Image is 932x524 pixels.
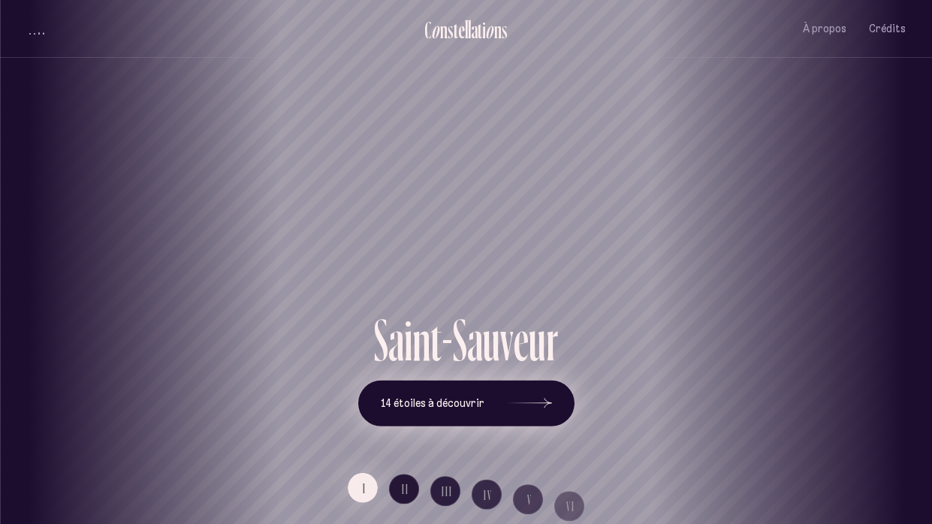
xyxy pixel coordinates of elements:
div: e [458,17,465,42]
div: a [471,17,478,42]
div: o [485,17,494,42]
button: I [348,473,378,503]
button: II [389,474,419,504]
button: Crédits [869,11,906,47]
span: 14 étoiles à découvrir [381,397,484,410]
div: i [482,17,486,42]
button: volume audio [27,21,47,37]
button: III [430,476,460,506]
span: III [442,485,453,498]
span: IV [484,488,493,501]
span: II [402,483,409,495]
div: C [424,17,431,42]
span: I [363,482,366,495]
button: V [513,484,543,514]
div: n [440,17,448,42]
div: o [431,17,440,42]
div: l [468,17,471,42]
button: À propos [803,11,846,47]
div: t [454,17,458,42]
span: VI [566,500,575,513]
div: s [448,17,454,42]
span: V [527,493,532,506]
span: Crédits [869,23,906,35]
div: t [478,17,482,42]
span: À propos [803,23,846,35]
div: s [502,17,508,42]
div: n [494,17,502,42]
div: l [465,17,468,42]
button: IV [472,480,502,510]
button: 14 étoiles à découvrir [358,380,575,426]
button: VI [554,491,584,521]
